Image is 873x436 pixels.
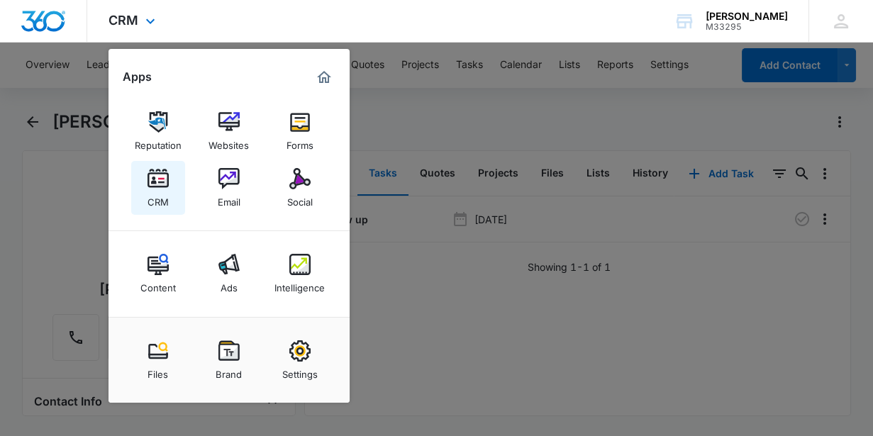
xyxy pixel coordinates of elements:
[273,104,327,158] a: Forms
[148,189,169,208] div: CRM
[131,104,185,158] a: Reputation
[140,275,176,294] div: Content
[282,362,318,380] div: Settings
[131,333,185,387] a: Files
[131,247,185,301] a: Content
[287,189,313,208] div: Social
[273,247,327,301] a: Intelligence
[218,189,240,208] div: Email
[202,333,256,387] a: Brand
[273,161,327,215] a: Social
[109,13,138,28] span: CRM
[274,275,325,294] div: Intelligence
[273,333,327,387] a: Settings
[216,362,242,380] div: Brand
[221,275,238,294] div: Ads
[131,161,185,215] a: CRM
[202,247,256,301] a: Ads
[313,66,335,89] a: Marketing 360® Dashboard
[202,161,256,215] a: Email
[123,70,152,84] h2: Apps
[148,362,168,380] div: Files
[202,104,256,158] a: Websites
[208,133,249,151] div: Websites
[287,133,313,151] div: Forms
[706,22,788,32] div: account id
[135,133,182,151] div: Reputation
[706,11,788,22] div: account name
